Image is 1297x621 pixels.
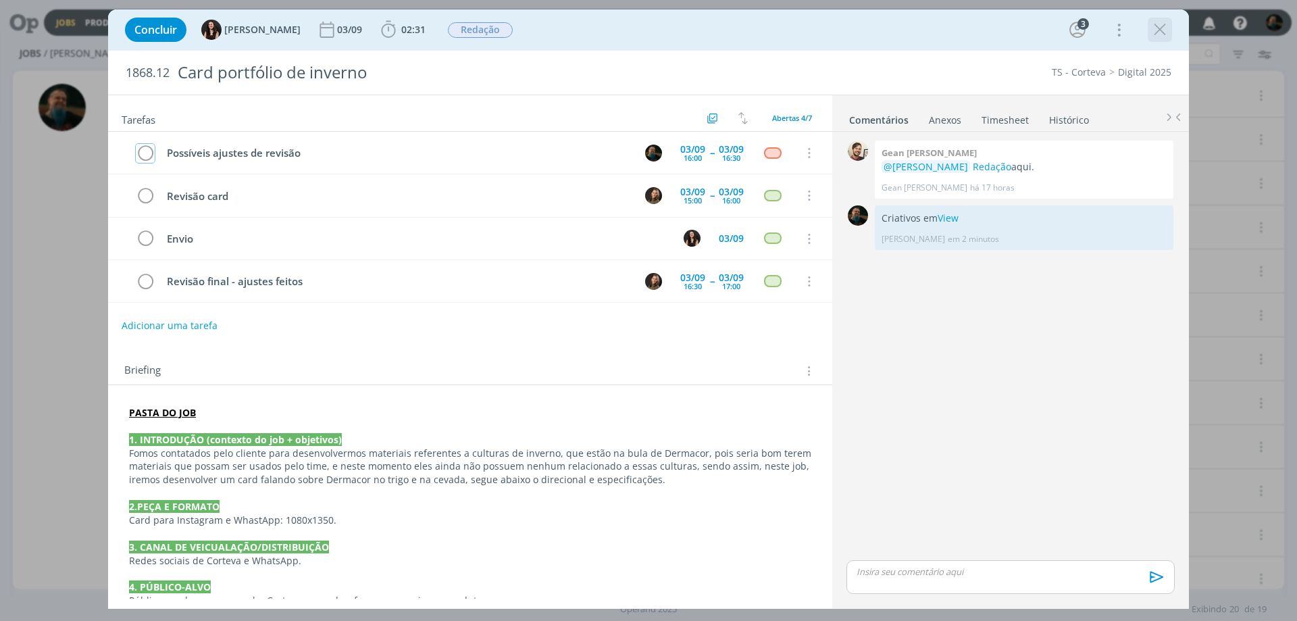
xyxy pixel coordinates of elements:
button: I[PERSON_NAME] [201,20,301,40]
span: Abertas 4/7 [772,113,812,123]
div: 03/09 [680,187,705,197]
div: Card portfólio de inverno [172,56,730,89]
span: há 17 horas [970,182,1015,194]
div: 16:00 [722,197,740,204]
div: 03/09 [680,273,705,282]
b: Gean [PERSON_NAME] [882,147,977,159]
button: I [682,228,702,249]
div: Possíveis ajustes de revisão [161,145,632,162]
img: I [684,230,701,247]
div: dialog [108,9,1189,609]
div: 16:00 [684,154,702,162]
p: Gean [PERSON_NAME] [882,182,967,194]
strong: 1. INTRODUÇÃO (contexto do job + objetivos) [129,433,342,446]
strong: 2.PEÇA E FORMATO [129,500,220,513]
strong: 3. CANAL DE VEICUALAÇÃO/DISTRIBUIÇÃO [129,541,329,553]
div: Revisão final - ajustes feitos [161,273,632,290]
img: J [645,187,662,204]
p: Fomos contatados pelo cliente para desenvolvermos materiais referentes a culturas de inverno, que... [129,447,811,487]
p: Redes sociais de Corteva e WhatsApp. [129,554,811,568]
div: 03/09 [719,273,744,282]
span: 1868.12 [126,66,170,80]
button: J [643,185,663,205]
span: -- [710,276,714,286]
span: @[PERSON_NAME] [884,160,968,173]
p: [PERSON_NAME] [882,233,945,245]
a: Digital 2025 [1118,66,1171,78]
img: I [201,20,222,40]
span: 02:31 [401,23,426,36]
span: Tarefas [122,110,155,126]
div: Anexos [929,114,961,127]
button: Concluir [125,18,186,42]
a: Comentários [848,107,909,127]
img: J [645,273,662,290]
img: M [645,145,662,162]
div: 15:00 [684,197,702,204]
p: Público geral que acompanha Corteva nas redes, foco em parceiros e produtores. [129,594,811,607]
div: 16:30 [684,282,702,290]
a: Timesheet [981,107,1029,127]
span: [PERSON_NAME] [224,25,301,34]
a: PASTA DO JOB [129,406,196,419]
p: Card para Instagram e WhastApp: 1080x1350. [129,514,811,527]
button: 3 [1067,19,1088,41]
button: Adicionar uma tarefa [121,314,218,338]
div: 3 [1077,18,1089,30]
div: Revisão card [161,188,632,205]
span: Concluir [134,24,177,35]
img: G [848,141,868,161]
a: Histórico [1048,107,1090,127]
div: 16:30 [722,154,740,162]
div: 03/09 [680,145,705,154]
button: Redação [447,22,513,39]
a: TS - Corteva [1052,66,1106,78]
div: 03/09 [719,145,744,154]
img: arrow-down-up.svg [738,112,748,124]
div: 03/09 [719,187,744,197]
span: -- [710,148,714,157]
span: Briefing [124,362,161,380]
button: M [643,143,663,163]
span: Redação [448,22,513,38]
div: 03/09 [719,234,744,243]
strong: 4. PÚBLICO-ALVO [129,580,211,593]
button: J [643,271,663,291]
a: View [938,212,959,224]
img: M [848,205,868,226]
p: Criativos em [882,212,1167,225]
span: -- [710,191,714,200]
div: Envio [161,230,671,247]
div: 17:00 [722,282,740,290]
a: Redação [973,160,1011,173]
p: aqui. [882,160,1167,174]
div: 03/09 [337,25,365,34]
span: em 2 minutos [948,233,999,245]
button: 02:31 [378,19,429,41]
